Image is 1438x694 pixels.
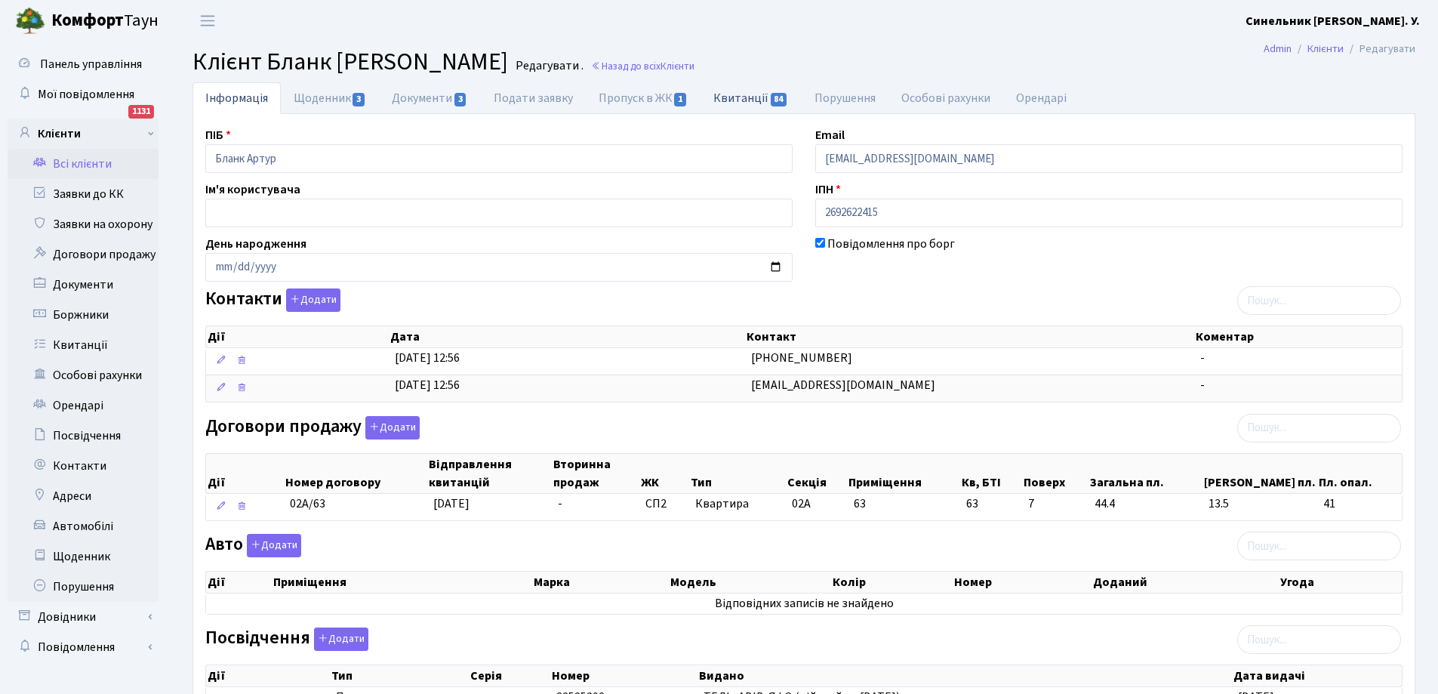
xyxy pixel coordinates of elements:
[854,495,866,512] span: 63
[1323,495,1396,513] span: 41
[40,56,142,72] span: Панель управління
[469,665,550,686] th: Серія
[8,79,159,109] a: Мої повідомлення1131
[330,665,469,686] th: Тип
[966,495,1016,513] span: 63
[771,93,787,106] span: 84
[192,82,281,114] a: Інформація
[1241,33,1438,65] nav: breadcrumb
[1202,454,1317,493] th: [PERSON_NAME] пл.
[205,416,420,440] label: Договори продажу
[8,602,159,632] a: Довідники
[8,390,159,421] a: Орендарі
[51,8,124,32] b: Комфорт
[1003,82,1079,114] a: Орендарі
[1237,625,1401,654] input: Пошук...
[669,572,830,593] th: Модель
[831,572,953,593] th: Колір
[8,119,159,149] a: Клієнти
[1237,414,1401,443] input: Пошук...
[206,454,284,493] th: Дії
[8,330,159,360] a: Квитанції
[953,572,1092,593] th: Номер
[1089,454,1202,493] th: Загальна пл.
[815,126,845,144] label: Email
[206,594,1402,614] td: Відповідних записів не знайдено
[281,82,379,114] a: Щоденник
[205,288,340,312] label: Контакти
[51,8,159,34] span: Таун
[745,326,1195,347] th: Контакт
[353,93,365,106] span: 3
[8,49,159,79] a: Панель управління
[751,377,935,393] span: [EMAIL_ADDRESS][DOMAIN_NAME]
[206,572,272,593] th: Дії
[427,454,553,493] th: Відправлення квитанцій
[247,534,301,557] button: Авто
[751,350,852,366] span: [PHONE_NUMBER]
[1246,13,1420,29] b: Синельник [PERSON_NAME]. У.
[189,8,226,33] button: Переключити навігацію
[243,532,301,558] a: Додати
[888,82,1003,114] a: Особові рахунки
[697,665,1233,686] th: Видано
[695,495,780,513] span: Квартира
[290,495,325,512] span: 02А/63
[395,377,460,393] span: [DATE] 12:56
[8,179,159,209] a: Заявки до КК
[284,454,427,493] th: Номер договору
[1092,572,1279,593] th: Доданий
[395,350,460,366] span: [DATE] 12:56
[586,82,701,114] a: Пропуск в ЖК
[8,572,159,602] a: Порушення
[8,300,159,330] a: Боржники
[282,286,340,313] a: Додати
[362,413,420,440] a: Додати
[481,82,586,114] a: Подати заявку
[815,180,841,199] label: ІПН
[645,495,684,513] span: СП2
[1095,495,1196,513] span: 44.4
[314,628,368,651] button: Посвідчення
[8,270,159,300] a: Документи
[1200,377,1205,393] span: -
[701,82,801,113] a: Квитанції
[8,421,159,451] a: Посвідчення
[128,105,154,119] div: 1131
[8,481,159,511] a: Адреси
[8,511,159,541] a: Автомобілі
[8,541,159,572] a: Щоденник
[639,454,690,493] th: ЖК
[8,149,159,179] a: Всі клієнти
[8,360,159,390] a: Особові рахунки
[558,495,562,512] span: -
[786,454,848,493] th: Секція
[8,451,159,481] a: Контакти
[1279,572,1402,593] th: Угода
[847,454,960,493] th: Приміщення
[454,93,467,106] span: 3
[379,82,480,114] a: Документи
[272,572,533,593] th: Приміщення
[310,625,368,652] a: Додати
[550,665,697,686] th: Номер
[802,82,888,114] a: Порушення
[1237,286,1401,315] input: Пошук...
[513,59,584,73] small: Редагувати .
[960,454,1022,493] th: Кв, БТІ
[286,288,340,312] button: Контакти
[792,495,811,512] span: 02А
[1307,41,1344,57] a: Клієнти
[1200,350,1205,366] span: -
[206,326,389,347] th: Дії
[1232,665,1402,686] th: Дата видачі
[206,665,330,686] th: Дії
[1344,41,1415,57] li: Редагувати
[389,326,744,347] th: Дата
[8,239,159,270] a: Договори продажу
[205,126,231,144] label: ПІБ
[205,235,306,253] label: День народження
[1317,454,1402,493] th: Пл. опал.
[205,534,301,557] label: Авто
[827,235,955,253] label: Повідомлення про борг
